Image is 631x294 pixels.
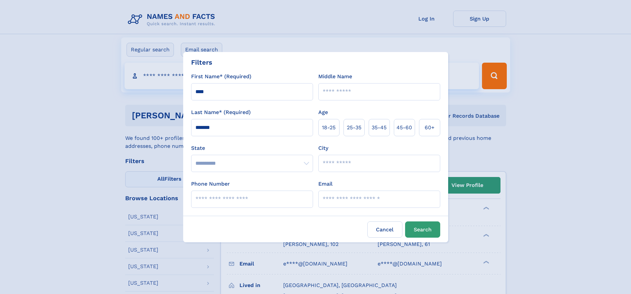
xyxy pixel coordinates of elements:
[318,180,333,188] label: Email
[318,108,328,116] label: Age
[322,124,336,132] span: 18‑25
[405,221,440,238] button: Search
[191,144,313,152] label: State
[425,124,435,132] span: 60+
[367,221,402,238] label: Cancel
[191,57,212,67] div: Filters
[396,124,412,132] span: 45‑60
[318,73,352,81] label: Middle Name
[191,180,230,188] label: Phone Number
[318,144,328,152] label: City
[347,124,361,132] span: 25‑35
[372,124,387,132] span: 35‑45
[191,73,251,81] label: First Name* (Required)
[191,108,251,116] label: Last Name* (Required)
